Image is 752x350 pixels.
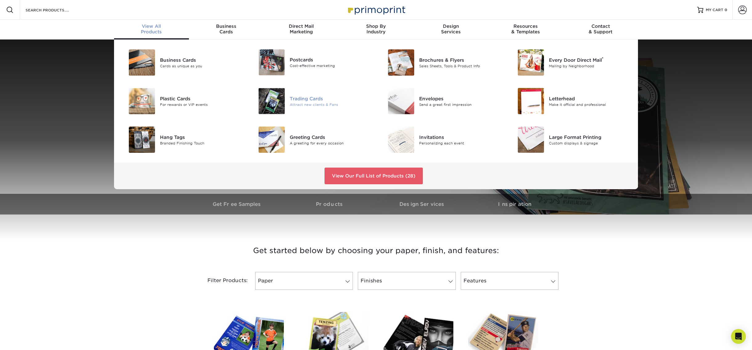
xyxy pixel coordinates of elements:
[419,95,501,102] div: Envelopes
[358,272,456,290] a: Finishes
[549,95,631,102] div: Letterhead
[381,47,501,78] a: Brochures & Flyers Brochures & Flyers Sales Sheets, Tools & Product Info
[259,127,285,153] img: Greeting Cards
[290,95,371,102] div: Trading Cards
[251,124,372,155] a: Greeting Cards Greeting Cards A greeting for every occasion
[510,47,631,78] a: Every Door Direct Mail Every Door Direct Mail® Mailing by Neighborhood
[325,168,423,184] a: View Our Full List of Products (28)
[419,63,501,69] div: Sales Sheets, Tools & Product Info
[114,23,189,35] div: Products
[251,85,372,117] a: Trading Cards Trading Cards Attract new clients & Fans
[563,23,638,35] div: & Support
[518,49,544,76] img: Every Door Direct Mail
[196,237,556,265] h3: Get started below by choosing your paper, finish, and features:
[290,134,371,140] div: Greeting Cards
[488,20,563,40] a: Resources& Templates
[549,102,631,107] div: Make it official and professional
[129,88,155,114] img: Plastic Cards
[255,272,353,290] a: Paper
[264,23,339,35] div: Marketing
[549,63,631,69] div: Mailing by Neighborhood
[121,47,242,78] a: Business Cards Business Cards Cards as unique as you
[264,20,339,40] a: Direct MailMarketing
[563,20,638,40] a: Contact& Support
[510,124,631,155] a: Large Format Printing Large Format Printing Custom displays & signage
[419,56,501,63] div: Brochures & Flyers
[488,23,563,35] div: & Templates
[114,20,189,40] a: View AllProducts
[264,23,339,29] span: Direct Mail
[381,124,501,155] a: Invitations Invitations Personalizing each event
[160,134,242,140] div: Hang Tags
[345,3,407,16] img: Primoprint
[25,6,85,14] input: SEARCH PRODUCTS.....
[488,23,563,29] span: Resources
[388,88,414,114] img: Envelopes
[549,134,631,140] div: Large Format Printing
[419,140,501,146] div: Personalizing each event
[114,23,189,29] span: View All
[518,88,544,114] img: Letterhead
[251,47,372,78] a: Postcards Postcards Cost-effective marketing
[413,23,488,35] div: Services
[259,88,285,114] img: Trading Cards
[419,134,501,140] div: Invitations
[725,8,727,12] span: 0
[160,102,242,107] div: For rewards or VIP events
[160,95,242,102] div: Plastic Cards
[388,49,414,76] img: Brochures & Flyers
[413,20,488,40] a: DesignServices
[160,63,242,69] div: Cards as unique as you
[706,7,723,13] span: MY CART
[381,85,501,117] a: Envelopes Envelopes Send a great first impression
[189,20,264,40] a: BusinessCards
[160,56,242,63] div: Business Cards
[602,56,603,61] sup: ®
[549,56,631,63] div: Every Door Direct Mail
[510,85,631,117] a: Letterhead Letterhead Make it official and professional
[121,124,242,155] a: Hang Tags Hang Tags Branded Finishing Touch
[2,331,52,348] iframe: Google Customer Reviews
[339,23,414,35] div: Industry
[339,23,414,29] span: Shop By
[290,140,371,146] div: A greeting for every occasion
[129,127,155,153] img: Hang Tags
[549,140,631,146] div: Custom displays & signage
[563,23,638,29] span: Contact
[189,23,264,35] div: Cards
[160,140,242,146] div: Branded Finishing Touch
[461,272,558,290] a: Features
[191,272,253,290] div: Filter Products:
[518,127,544,153] img: Large Format Printing
[413,23,488,29] span: Design
[259,49,285,75] img: Postcards
[339,20,414,40] a: Shop ByIndustry
[189,23,264,29] span: Business
[731,329,746,344] div: Open Intercom Messenger
[290,56,371,63] div: Postcards
[419,102,501,107] div: Send a great first impression
[290,63,371,69] div: Cost-effective marketing
[121,85,242,117] a: Plastic Cards Plastic Cards For rewards or VIP events
[388,127,414,153] img: Invitations
[290,102,371,107] div: Attract new clients & Fans
[129,49,155,76] img: Business Cards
